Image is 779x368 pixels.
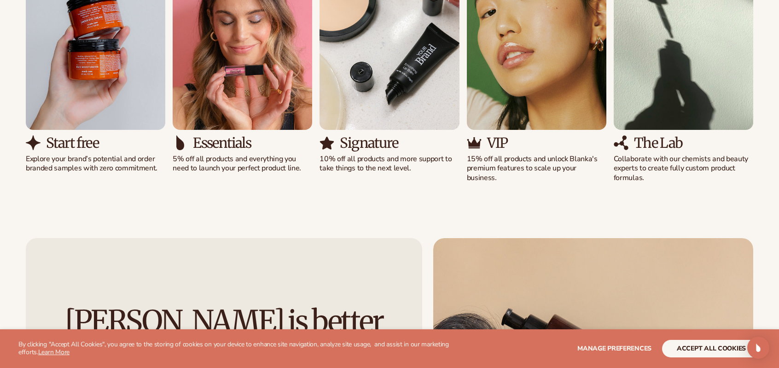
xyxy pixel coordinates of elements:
h3: Start free [46,135,99,151]
div: Open Intercom Messenger [747,337,769,359]
p: Collaborate with our chemists and beauty experts to create fully custom product formulas. [614,154,753,183]
p: 15% off all products and unlock Blanka's premium features to scale up your business. [467,154,606,183]
button: Manage preferences [577,340,651,357]
h2: [PERSON_NAME] is better [52,306,396,337]
img: Shopify Image 10 [320,135,334,150]
button: accept all cookies [662,340,761,357]
img: Shopify Image 8 [173,135,187,150]
h3: VIP [487,135,508,151]
h3: Signature [340,135,398,151]
p: 10% off all products and more support to take things to the next level. [320,154,459,174]
p: Explore your brand’s potential and order branded samples with zero commitment. [26,154,165,174]
h3: Essentials [193,135,251,151]
img: Shopify Image 6 [26,135,41,150]
img: Shopify Image 14 [614,135,628,150]
a: Learn More [38,348,70,356]
p: 5% off all products and everything you need to launch your perfect product line. [173,154,312,174]
img: Shopify Image 12 [467,135,482,150]
span: Manage preferences [577,344,651,353]
p: By clicking "Accept All Cookies", you agree to the storing of cookies on your device to enhance s... [18,341,456,356]
h3: The Lab [634,135,683,151]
